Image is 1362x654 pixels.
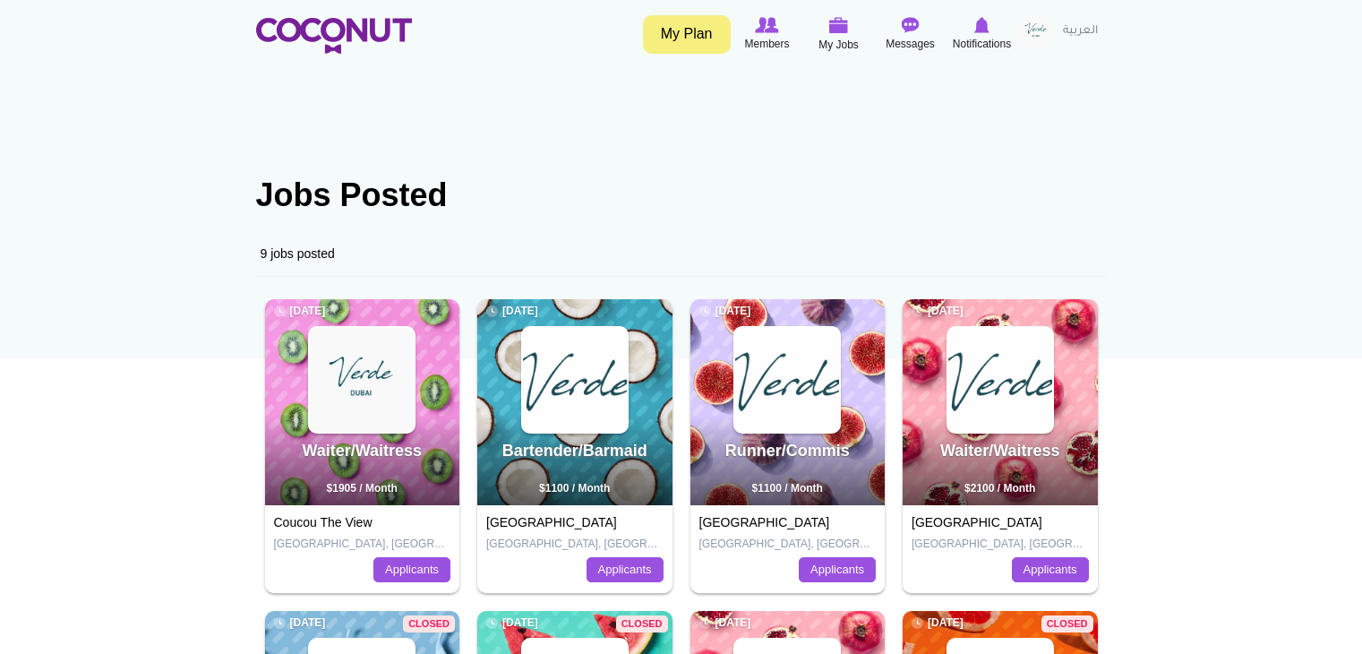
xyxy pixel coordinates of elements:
img: Notifications [974,17,989,33]
img: VERDE RESTAURANT [310,328,414,432]
a: Notifications Notifications [947,13,1018,55]
span: [DATE] [274,615,326,631]
a: Waiter/Waitress [302,442,422,460]
span: $1100 / Month [539,482,610,495]
a: Messages Messages [875,13,947,55]
p: [GEOGRAPHIC_DATA], [GEOGRAPHIC_DATA] [274,537,451,552]
span: Closed [403,615,455,632]
p: [GEOGRAPHIC_DATA], [GEOGRAPHIC_DATA] [699,537,877,552]
p: [GEOGRAPHIC_DATA], [GEOGRAPHIC_DATA] [486,537,664,552]
div: 9 jobs posted [256,231,1107,277]
img: Home [256,18,412,54]
span: Members [744,35,789,53]
img: Messages [902,17,920,33]
a: Browse Members Members [732,13,803,55]
a: Coucou The View [274,515,373,529]
span: My Jobs [818,36,859,54]
span: [DATE] [274,304,326,319]
span: [DATE] [699,615,751,631]
span: [DATE] [699,304,751,319]
a: Bartender/Barmaid [502,442,647,460]
a: Applicants [587,557,664,582]
span: [DATE] [486,615,538,631]
img: Browse Members [755,17,778,33]
span: $1905 / Month [327,482,398,495]
span: [DATE] [912,615,964,631]
a: My Jobs My Jobs [803,13,875,56]
a: Runner/Commis [725,442,850,460]
a: العربية [1054,13,1107,49]
h1: Jobs Posted [256,177,1107,213]
p: [GEOGRAPHIC_DATA], [GEOGRAPHIC_DATA] [912,537,1089,552]
span: Notifications [953,35,1011,53]
a: My Plan [643,15,731,54]
a: Applicants [799,557,876,582]
a: Applicants [1012,557,1089,582]
span: $1100 / Month [752,482,823,495]
span: [DATE] [486,304,538,319]
a: [GEOGRAPHIC_DATA] [699,515,830,529]
span: $2100 / Month [964,482,1035,495]
a: Applicants [373,557,450,582]
span: Closed [1041,615,1093,632]
img: My Jobs [829,17,849,33]
a: [GEOGRAPHIC_DATA] [486,515,617,529]
span: Messages [886,35,935,53]
a: Waiter/Waitress [940,442,1060,460]
span: Closed [616,615,668,632]
a: [GEOGRAPHIC_DATA] [912,515,1042,529]
span: [DATE] [912,304,964,319]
